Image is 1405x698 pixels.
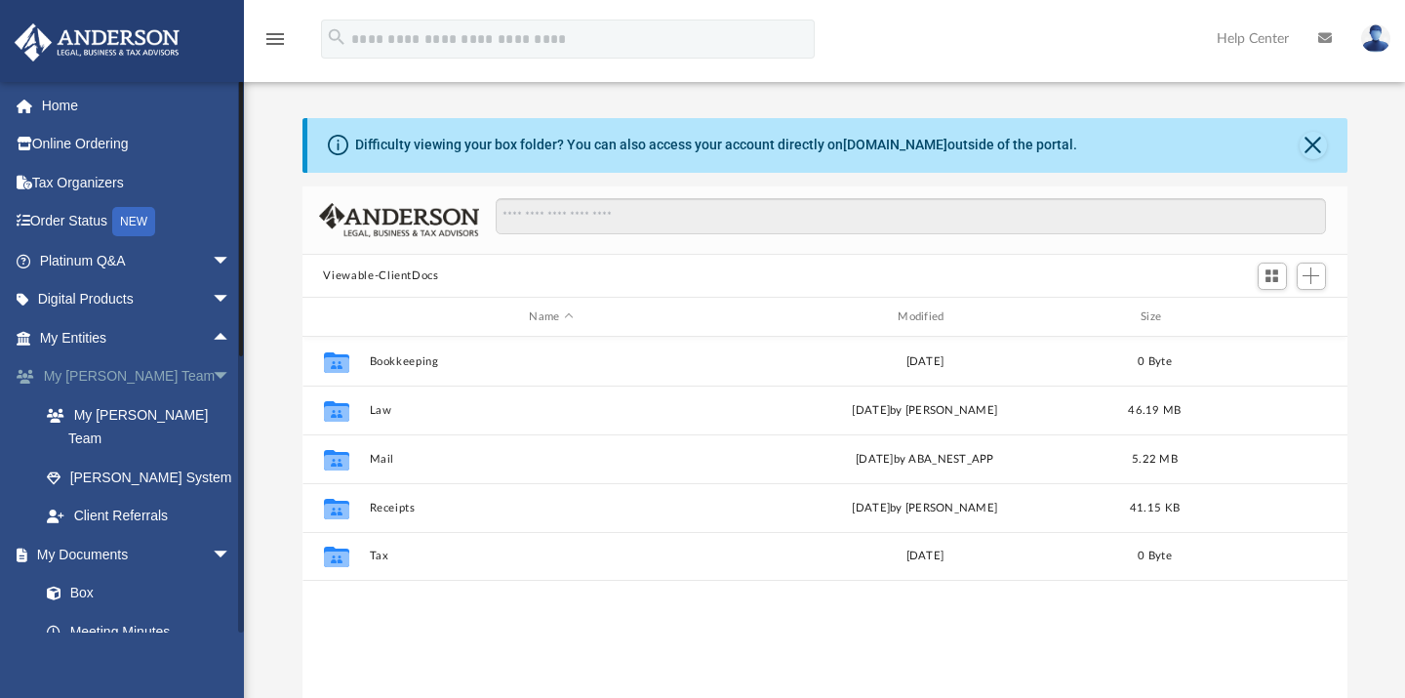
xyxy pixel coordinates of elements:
button: Tax [369,551,734,563]
span: arrow_drop_up [212,318,251,358]
div: [DATE] by ABA_NEST_APP [743,451,1107,469]
a: [DOMAIN_NAME] [843,137,947,152]
a: Meeting Minutes [27,612,251,651]
button: Mail [369,453,734,466]
span: arrow_drop_down [212,280,251,320]
span: 5.22 MB [1132,454,1178,465]
input: Search files and folders [496,198,1325,235]
a: My Documentsarrow_drop_down [14,535,251,574]
div: Difficulty viewing your box folder? You can also access your account directly on outside of the p... [355,135,1077,155]
span: arrow_drop_down [212,241,251,281]
div: Modified [742,308,1106,326]
span: 41.15 KB [1129,503,1179,513]
a: Digital Productsarrow_drop_down [14,280,261,319]
a: menu [263,37,287,51]
i: search [326,26,347,48]
i: menu [263,27,287,51]
div: NEW [112,207,155,236]
button: Receipts [369,502,734,514]
span: 46.19 MB [1128,405,1181,416]
div: [DATE] [743,353,1107,371]
button: Close [1300,132,1327,159]
a: My Entitiesarrow_drop_up [14,318,261,357]
button: Bookkeeping [369,355,734,368]
a: Box [27,574,241,613]
img: User Pic [1361,24,1390,53]
span: 0 Byte [1138,551,1172,561]
a: Client Referrals [27,497,261,536]
img: Anderson Advisors Platinum Portal [9,23,185,62]
button: Add [1297,263,1326,290]
span: 0 Byte [1138,356,1172,367]
button: Switch to Grid View [1258,263,1287,290]
div: Name [368,308,733,326]
button: Law [369,404,734,417]
a: Platinum Q&Aarrow_drop_down [14,241,261,280]
div: [DATE] [743,548,1107,565]
div: id [1202,308,1339,326]
span: arrow_drop_down [212,535,251,575]
button: Viewable-ClientDocs [323,267,438,285]
div: [DATE] by [PERSON_NAME] [743,500,1107,517]
a: My [PERSON_NAME] Team [27,395,251,458]
a: [PERSON_NAME] System [27,458,261,497]
span: arrow_drop_down [212,357,251,397]
a: Online Ordering [14,125,261,164]
div: id [310,308,359,326]
a: My [PERSON_NAME] Teamarrow_drop_down [14,357,261,396]
a: Home [14,86,261,125]
div: [DATE] by [PERSON_NAME] [743,402,1107,420]
a: Order StatusNEW [14,202,261,242]
a: Tax Organizers [14,163,261,202]
div: Size [1115,308,1193,326]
